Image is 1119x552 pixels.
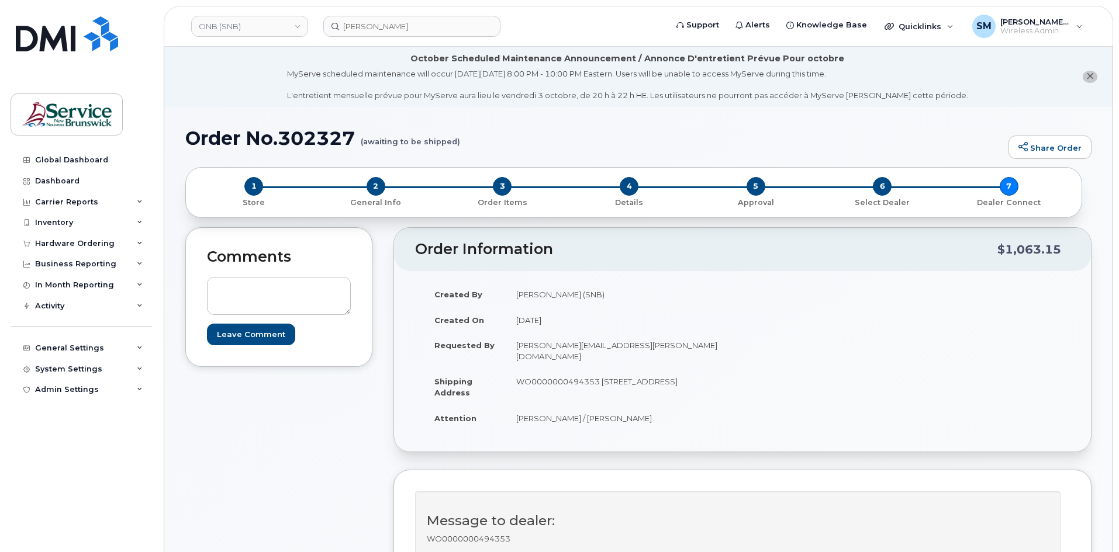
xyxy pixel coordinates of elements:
[824,197,941,208] p: Select Dealer
[361,128,460,146] small: (awaiting to be shipped)
[506,307,734,333] td: [DATE]
[506,282,734,307] td: [PERSON_NAME] (SNB)
[620,177,638,196] span: 4
[415,241,997,258] h2: Order Information
[747,177,765,196] span: 5
[697,197,814,208] p: Approval
[434,414,476,423] strong: Attention
[692,196,819,208] a: 5 Approval
[566,196,693,208] a: 4 Details
[207,249,351,265] h2: Comments
[427,533,1049,544] p: WO0000000494353
[571,197,688,208] p: Details
[244,177,263,196] span: 1
[207,324,295,345] input: Leave Comment
[506,369,734,405] td: WO0000000494353 [STREET_ADDRESS]
[427,513,1049,528] h3: Message to dealer:
[506,332,734,369] td: [PERSON_NAME][EMAIL_ADDRESS][PERSON_NAME][DOMAIN_NAME]
[997,238,1061,261] div: $1,063.15
[434,341,495,350] strong: Requested By
[506,405,734,431] td: [PERSON_NAME] / [PERSON_NAME]
[434,377,472,397] strong: Shipping Address
[195,196,313,208] a: 1 Store
[410,53,844,65] div: October Scheduled Maintenance Announcement / Annonce D'entretient Prévue Pour octobre
[444,197,561,208] p: Order Items
[317,197,435,208] p: General Info
[434,290,482,299] strong: Created By
[185,128,1003,148] h1: Order No.302327
[1009,136,1092,159] a: Share Order
[367,177,385,196] span: 2
[313,196,440,208] a: 2 General Info
[287,68,968,101] div: MyServe scheduled maintenance will occur [DATE][DATE] 8:00 PM - 10:00 PM Eastern. Users will be u...
[493,177,512,196] span: 3
[873,177,892,196] span: 6
[434,315,484,325] strong: Created On
[439,196,566,208] a: 3 Order Items
[819,196,946,208] a: 6 Select Dealer
[1083,71,1097,83] button: close notification
[200,197,308,208] p: Store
